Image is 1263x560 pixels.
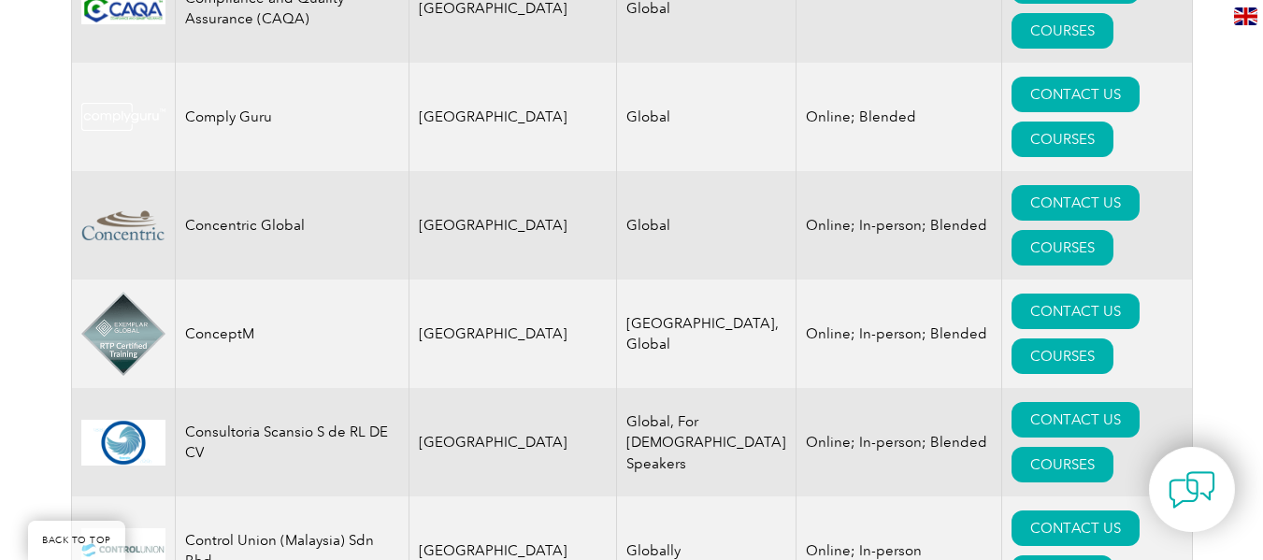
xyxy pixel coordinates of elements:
[1012,77,1140,112] a: CONTACT US
[409,280,617,388] td: [GEOGRAPHIC_DATA]
[175,388,409,496] td: Consultoria Scansio S de RL DE CV
[175,280,409,388] td: ConceptM
[1012,338,1113,374] a: COURSES
[1169,467,1215,513] img: contact-chat.png
[409,388,617,496] td: [GEOGRAPHIC_DATA]
[797,280,1002,388] td: Online; In-person; Blended
[81,292,165,376] img: 4db1980e-d9a0-ee11-be37-00224893a058-logo.png
[617,63,797,171] td: Global
[1012,122,1113,157] a: COURSES
[617,280,797,388] td: [GEOGRAPHIC_DATA], Global
[617,171,797,280] td: Global
[1012,13,1113,49] a: COURSES
[797,171,1002,280] td: Online; In-person; Blended
[81,203,165,249] img: 0538ab2e-7ebf-ec11-983f-002248d3b10e-logo.png
[81,420,165,466] img: 6dc0da95-72c5-ec11-a7b6-002248d3b1f1-logo.png
[175,63,409,171] td: Comply Guru
[1012,447,1113,482] a: COURSES
[1012,510,1140,546] a: CONTACT US
[1012,230,1113,266] a: COURSES
[28,521,125,560] a: BACK TO TOP
[175,171,409,280] td: Concentric Global
[409,171,617,280] td: [GEOGRAPHIC_DATA]
[1012,185,1140,221] a: CONTACT US
[1012,294,1140,329] a: CONTACT US
[409,63,617,171] td: [GEOGRAPHIC_DATA]
[617,388,797,496] td: Global, For [DEMOGRAPHIC_DATA] Speakers
[1234,7,1257,25] img: en
[1012,402,1140,438] a: CONTACT US
[797,388,1002,496] td: Online; In-person; Blended
[81,103,165,131] img: 0008736f-6a85-ea11-a811-000d3ae11abd-logo.png
[797,63,1002,171] td: Online; Blended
